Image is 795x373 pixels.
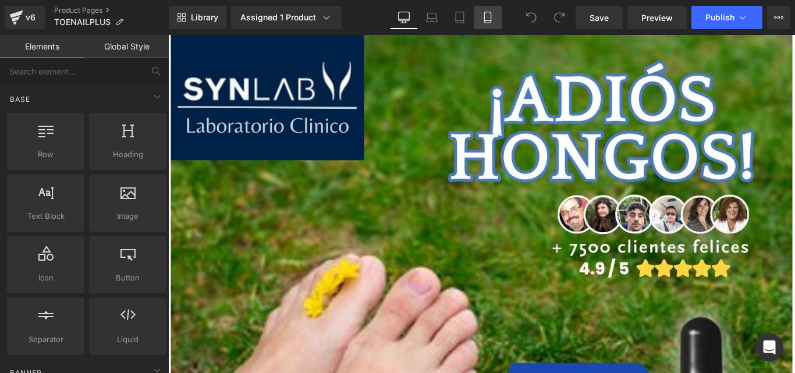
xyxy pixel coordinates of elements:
[169,6,226,29] a: New Library
[10,333,81,346] span: Separator
[23,10,38,25] div: v6
[390,6,418,29] a: Desktop
[191,12,218,23] span: Library
[590,12,609,24] span: Save
[5,6,45,29] a: v6
[93,148,163,161] span: Heading
[10,148,81,161] span: Row
[627,6,687,29] a: Preview
[767,6,790,29] button: More
[9,94,31,105] span: Base
[446,6,474,29] a: Tablet
[93,210,163,222] span: Image
[418,6,446,29] a: Laptop
[641,12,673,24] span: Preview
[93,272,163,284] span: Button
[691,6,762,29] button: Publish
[10,210,81,222] span: Text Block
[10,272,81,284] span: Icon
[755,333,783,361] div: Open Intercom Messenger
[84,35,169,58] a: Global Style
[705,13,734,22] span: Publish
[54,17,111,27] span: TOENAILPLUS
[548,6,571,29] button: Redo
[474,6,502,29] a: Mobile
[93,333,163,346] span: Liquid
[240,12,332,23] div: Assigned 1 Product
[520,6,543,29] button: Undo
[54,6,169,15] a: Product Pages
